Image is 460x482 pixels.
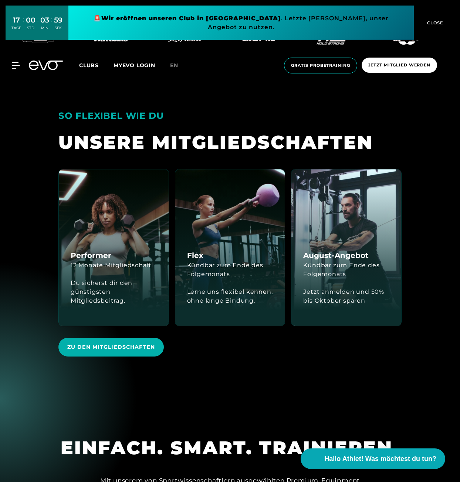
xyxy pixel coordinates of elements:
[71,250,111,261] h4: Performer
[54,25,62,31] div: SEK
[301,448,445,469] button: Hallo Athlet! Was möchtest du tun?
[67,343,155,351] span: Zu den Mitgliedschaften
[37,16,38,35] div: :
[368,62,430,68] span: Jetzt Mitglied werden
[26,15,35,25] div: 00
[170,61,187,70] a: en
[114,62,155,69] a: MYEVO LOGIN
[71,261,152,270] div: 12 Monate Mitgliedschaft
[414,6,454,40] button: CLOSE
[187,250,203,261] h4: Flex
[170,62,178,69] span: en
[303,250,369,261] h4: August-Angebot
[79,62,99,69] span: Clubs
[61,436,399,460] div: EINFACH. SMART. TRAINIEREN.
[71,279,157,305] div: Du sicherst dir den günstigsten Mitgliedsbeitrag.
[11,15,21,25] div: 17
[324,454,436,464] span: Hallo Athlet! Was möchtest du tun?
[291,62,350,69] span: Gratis Probetraining
[58,332,167,362] a: Zu den Mitgliedschaften
[303,261,389,279] div: Kündbar zum Ende des Folgemonats
[303,288,389,305] div: Jetzt anmelden und 50% bis Oktober sparen
[11,25,21,31] div: TAGE
[40,25,49,31] div: MIN
[58,107,402,124] div: SO FLEXIBEL WIE DU
[51,16,52,35] div: :
[54,15,62,25] div: 59
[23,16,24,35] div: :
[425,20,443,26] span: CLOSE
[79,62,114,69] a: Clubs
[359,58,439,73] a: Jetzt Mitglied werden
[187,261,273,279] div: Kündbar zum Ende des Folgemonats
[26,25,35,31] div: STD
[187,288,273,305] div: Lerne uns flexibel kennen, ohne lange Bindung.
[58,130,402,154] div: UNSERE MITGLIED­SCHAFTEN
[40,15,49,25] div: 03
[282,58,359,73] a: Gratis Probetraining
